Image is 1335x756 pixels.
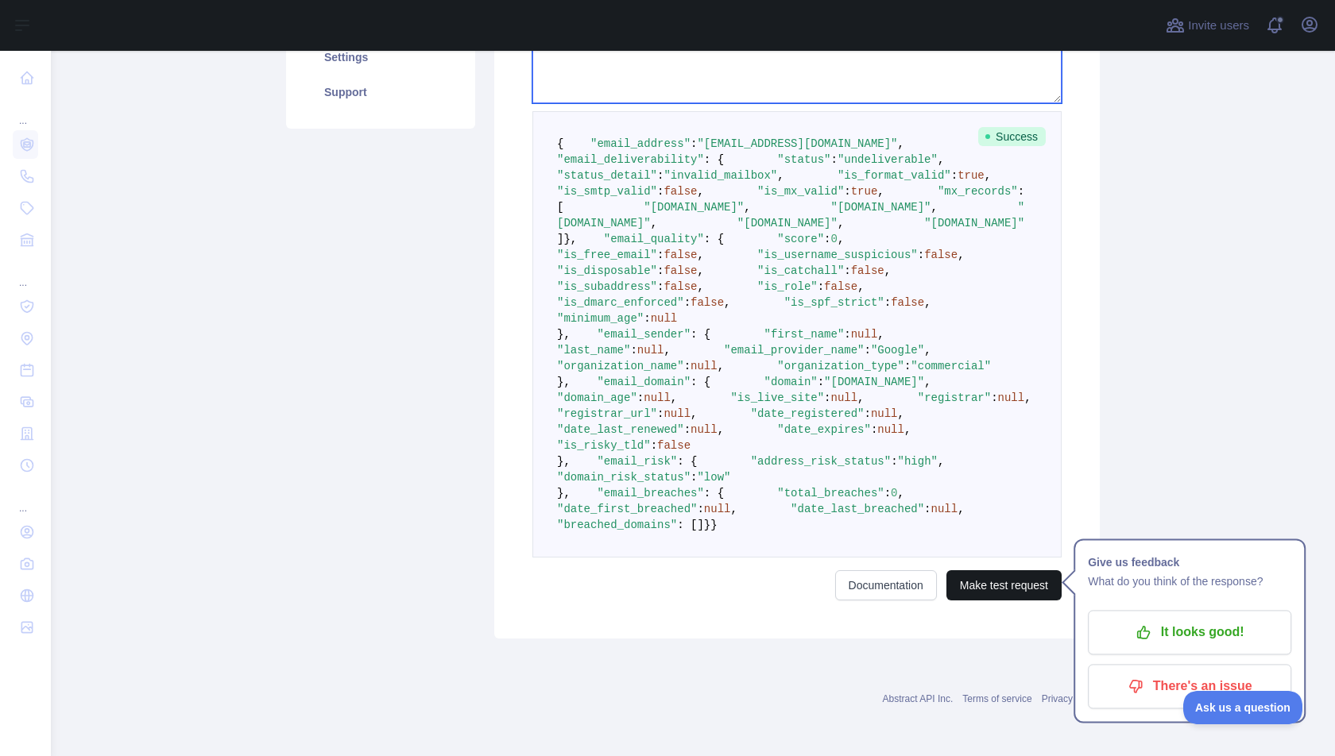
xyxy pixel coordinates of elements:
[924,344,931,357] span: ,
[951,169,958,182] span: :
[871,344,924,357] span: "Google"
[677,519,704,531] span: : []
[557,376,571,388] span: },
[597,328,691,341] span: "email_sender"
[838,233,844,245] span: ,
[764,328,844,341] span: "first_name"
[557,264,657,277] span: "is_disposable"
[1042,693,1100,704] a: Privacy policy
[757,185,844,198] span: "is_mx_valid"
[563,233,577,245] span: },
[991,391,997,404] span: :
[791,503,924,515] span: "date_last_breached"
[557,423,684,436] span: "date_last_renewed"
[691,407,697,420] span: ,
[777,169,784,182] span: ,
[697,503,703,515] span: :
[777,360,904,372] span: "organization_type"
[757,249,918,261] span: "is_username_suspicious"
[938,153,944,166] span: ,
[958,249,964,261] span: ,
[877,328,884,341] span: ,
[877,185,884,198] span: ,
[657,407,664,420] span: :
[884,487,891,499] span: :
[865,344,871,357] span: :
[557,296,684,309] span: "is_dmarc_enforced"
[677,455,697,468] span: : {
[777,487,884,499] span: "total_breaches"
[557,153,704,166] span: "email_deliverability"
[557,169,657,182] span: "status_detail"
[664,264,697,277] span: false
[691,328,710,341] span: : {
[865,407,871,420] span: :
[751,407,865,420] span: "date_registered"
[604,233,704,245] span: "email_quality"
[904,423,911,436] span: ,
[898,137,904,150] span: ,
[831,233,838,245] span: 0
[924,296,931,309] span: ,
[557,471,691,484] span: "domain_risk_status"
[918,249,924,261] span: :
[557,407,657,420] span: "registrar_url"
[898,455,938,468] span: "high"
[657,249,664,261] span: :
[557,487,571,499] span: },
[946,570,1062,600] button: Make test request
[962,693,1031,704] a: Terms of service
[657,280,664,293] span: :
[924,376,931,388] span: ,
[831,201,931,214] span: "[DOMAIN_NAME]"
[724,344,864,357] span: "email_provider_name"
[891,455,897,468] span: :
[691,137,697,150] span: :
[883,693,954,704] a: Abstract API Inc.
[911,360,991,372] span: "commercial"
[305,75,456,110] a: Support
[985,169,991,182] span: ,
[851,185,878,198] span: true
[590,137,691,150] span: "email_address"
[784,296,884,309] span: "is_spf_strict"
[664,185,697,198] span: false
[958,503,964,515] span: ,
[737,217,838,229] span: "[DOMAIN_NAME]"
[838,169,951,182] span: "is_format_valid"
[557,233,563,245] span: ]
[597,487,703,499] span: "email_breaches"
[657,169,664,182] span: :
[664,344,670,357] span: ,
[844,264,850,277] span: :
[657,185,664,198] span: :
[651,312,678,325] span: null
[1188,17,1249,35] span: Invite users
[557,280,657,293] span: "is_subaddress"
[838,217,844,229] span: ,
[777,423,871,436] span: "date_expires"
[824,391,830,404] span: :
[835,570,937,600] a: Documentation
[691,423,718,436] span: null
[651,217,657,229] span: ,
[998,391,1025,404] span: null
[824,280,857,293] span: false
[704,519,710,531] span: }
[684,360,691,372] span: :
[557,455,571,468] span: },
[764,376,817,388] span: "domain"
[637,344,664,357] span: null
[557,137,563,150] span: {
[904,360,911,372] span: :
[704,503,731,515] span: null
[704,233,724,245] span: : {
[844,185,850,198] span: :
[1088,553,1291,572] h1: Give us feedback
[697,264,703,277] span: ,
[924,249,958,261] span: false
[818,376,824,388] span: :
[751,455,891,468] span: "address_risk_status"
[557,328,571,341] span: },
[557,519,677,531] span: "breached_domains"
